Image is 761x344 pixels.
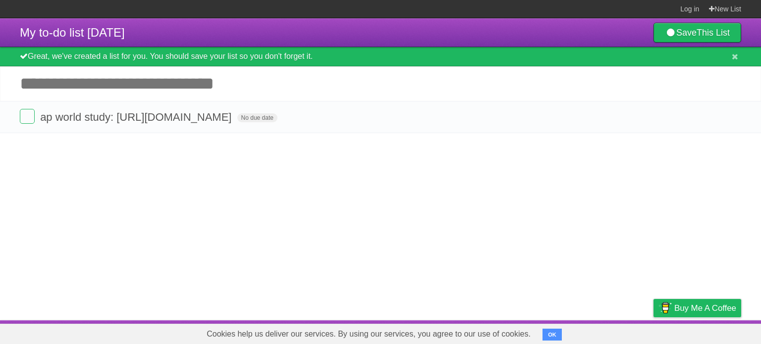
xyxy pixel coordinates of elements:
a: Terms [607,323,629,342]
a: Developers [554,323,595,342]
span: Cookies help us deliver our services. By using our services, you agree to our use of cookies. [197,324,541,344]
b: This List [697,28,730,38]
a: SaveThis List [653,23,741,43]
a: Buy me a coffee [653,299,741,317]
span: Buy me a coffee [674,299,736,317]
label: Done [20,109,35,124]
a: Privacy [641,323,666,342]
a: About [522,323,543,342]
span: ap world study: [URL][DOMAIN_NAME] [40,111,234,123]
span: My to-do list [DATE] [20,26,125,39]
button: OK [543,329,562,341]
span: No due date [237,113,277,122]
a: Suggest a feature [679,323,741,342]
img: Buy me a coffee [658,299,672,316]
